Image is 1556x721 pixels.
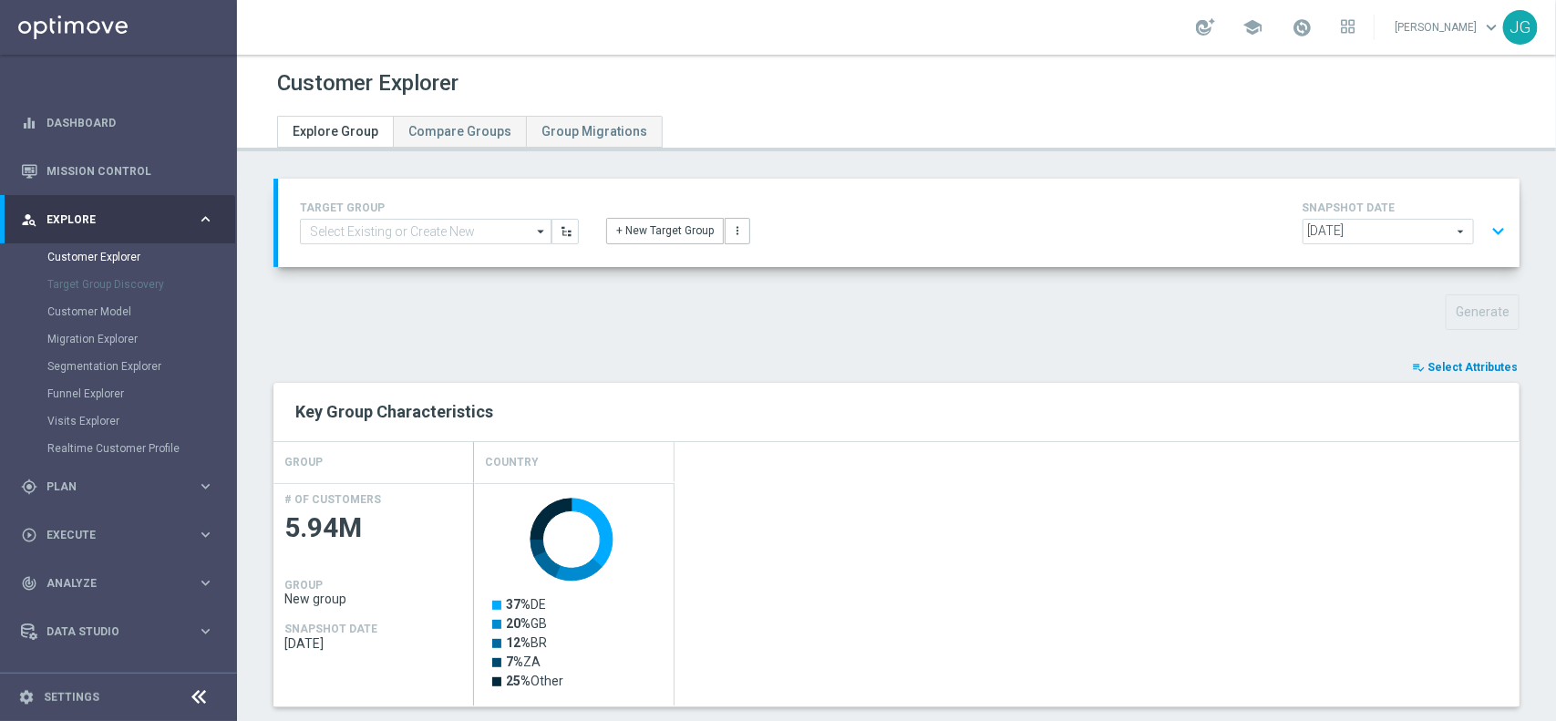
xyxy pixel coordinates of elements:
div: Plan [21,479,197,495]
div: Mission Control [20,164,215,179]
button: play_circle_outline Execute keyboard_arrow_right [20,528,215,542]
tspan: 7% [506,654,523,669]
div: Explore [21,211,197,228]
span: Plan [46,481,197,492]
i: playlist_add_check [1412,361,1425,374]
i: keyboard_arrow_right [197,211,214,228]
text: DE [506,597,546,612]
i: equalizer [21,115,37,131]
tspan: 25% [506,674,531,688]
div: Realtime Customer Profile [47,435,235,462]
i: lightbulb [21,672,37,688]
span: keyboard_arrow_down [1481,17,1501,37]
div: Execute [21,527,197,543]
span: Explore [46,214,197,225]
h4: GROUP [284,579,323,592]
button: more_vert [725,218,750,243]
div: Press SPACE to select this row. [474,483,675,706]
button: playlist_add_check Select Attributes [1410,357,1520,377]
h1: Customer Explorer [277,70,459,97]
ul: Tabs [277,116,663,148]
div: Migration Explorer [47,325,235,353]
div: Optibot [21,655,214,704]
i: keyboard_arrow_right [197,478,214,495]
span: 2025-09-03 [284,636,463,651]
div: Funnel Explorer [47,380,235,407]
i: gps_fixed [21,479,37,495]
span: Analyze [46,578,197,589]
div: Mission Control [21,147,214,195]
div: Data Studio [21,623,197,640]
text: GB [506,616,547,631]
h4: TARGET GROUP [300,201,579,214]
i: keyboard_arrow_right [197,574,214,592]
h4: SNAPSHOT DATE [284,623,377,635]
div: Segmentation Explorer [47,353,235,380]
i: arrow_drop_down [532,220,551,243]
input: Select Existing or Create New [300,219,551,244]
span: Execute [46,530,197,541]
tspan: 37% [506,597,531,612]
button: expand_more [1485,214,1511,249]
a: Optibot [46,655,191,704]
a: Customer Explorer [47,250,190,264]
a: Segmentation Explorer [47,359,190,374]
span: Compare Groups [408,124,511,139]
h4: SNAPSHOT DATE [1303,201,1512,214]
a: Customer Model [47,304,190,319]
h4: GROUP [284,447,323,479]
h2: Key Group Characteristics [295,401,1498,423]
span: Select Attributes [1427,361,1518,374]
a: Mission Control [46,147,214,195]
button: + New Target Group [606,218,724,243]
i: person_search [21,211,37,228]
i: settings [18,689,35,706]
button: equalizer Dashboard [20,116,215,130]
button: gps_fixed Plan keyboard_arrow_right [20,479,215,494]
a: Visits Explorer [47,414,190,428]
div: Customer Explorer [47,243,235,271]
text: ZA [506,654,541,669]
a: Funnel Explorer [47,386,190,401]
div: Dashboard [21,98,214,147]
div: Visits Explorer [47,407,235,435]
i: more_vert [731,224,744,237]
button: person_search Explore keyboard_arrow_right [20,212,215,227]
h4: # OF CUSTOMERS [284,493,381,506]
div: TARGET GROUP arrow_drop_down + New Target Group more_vert SNAPSHOT DATE arrow_drop_down expand_more [300,197,1498,249]
a: Dashboard [46,98,214,147]
span: New group [284,592,463,606]
tspan: 20% [506,616,531,631]
text: Other [506,674,563,688]
span: Data Studio [46,626,197,637]
button: track_changes Analyze keyboard_arrow_right [20,576,215,591]
div: Customer Model [47,298,235,325]
a: Migration Explorer [47,332,190,346]
span: Explore Group [293,124,378,139]
span: school [1242,17,1262,37]
i: keyboard_arrow_right [197,526,214,543]
div: Target Group Discovery [47,271,235,298]
i: play_circle_outline [21,527,37,543]
button: Data Studio keyboard_arrow_right [20,624,215,639]
i: track_changes [21,575,37,592]
a: Settings [44,692,99,703]
a: Realtime Customer Profile [47,441,190,456]
a: [PERSON_NAME]keyboard_arrow_down [1393,14,1503,41]
button: Generate [1446,294,1520,330]
div: Analyze [21,575,197,592]
text: BR [506,635,547,650]
tspan: 12% [506,635,531,650]
h4: Country [485,447,539,479]
div: JG [1503,10,1538,45]
i: keyboard_arrow_right [197,623,214,640]
span: 5.94M [284,510,463,546]
div: Press SPACE to select this row. [273,483,474,706]
span: Group Migrations [541,124,647,139]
